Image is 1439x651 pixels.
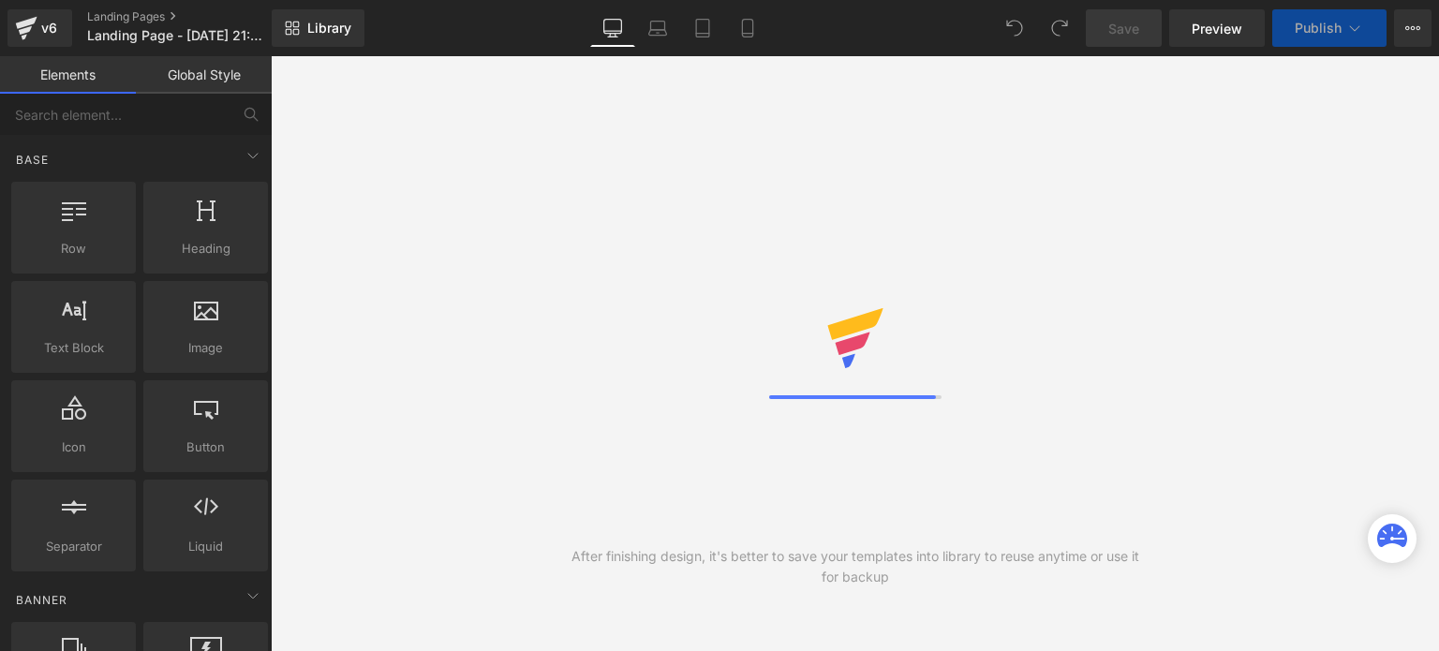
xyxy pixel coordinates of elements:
span: Library [307,20,351,37]
span: Text Block [17,338,130,358]
a: Laptop [635,9,680,47]
span: Landing Page - [DATE] 21:53:54 [87,28,267,43]
a: Desktop [590,9,635,47]
button: Undo [996,9,1033,47]
a: New Library [272,9,364,47]
a: v6 [7,9,72,47]
span: Base [14,151,51,169]
div: v6 [37,16,61,40]
a: Preview [1169,9,1265,47]
span: Preview [1192,19,1242,38]
span: Save [1108,19,1139,38]
span: Row [17,239,130,259]
span: Heading [149,239,262,259]
span: Liquid [149,537,262,556]
button: Redo [1041,9,1078,47]
span: Separator [17,537,130,556]
a: Landing Pages [87,9,303,24]
button: Publish [1272,9,1387,47]
a: Global Style [136,56,272,94]
a: Tablet [680,9,725,47]
div: After finishing design, it's better to save your templates into library to reuse anytime or use i... [563,546,1148,587]
span: Image [149,338,262,358]
span: Publish [1295,21,1342,36]
span: Icon [17,437,130,457]
span: Banner [14,591,69,609]
span: Button [149,437,262,457]
a: Mobile [725,9,770,47]
button: More [1394,9,1432,47]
